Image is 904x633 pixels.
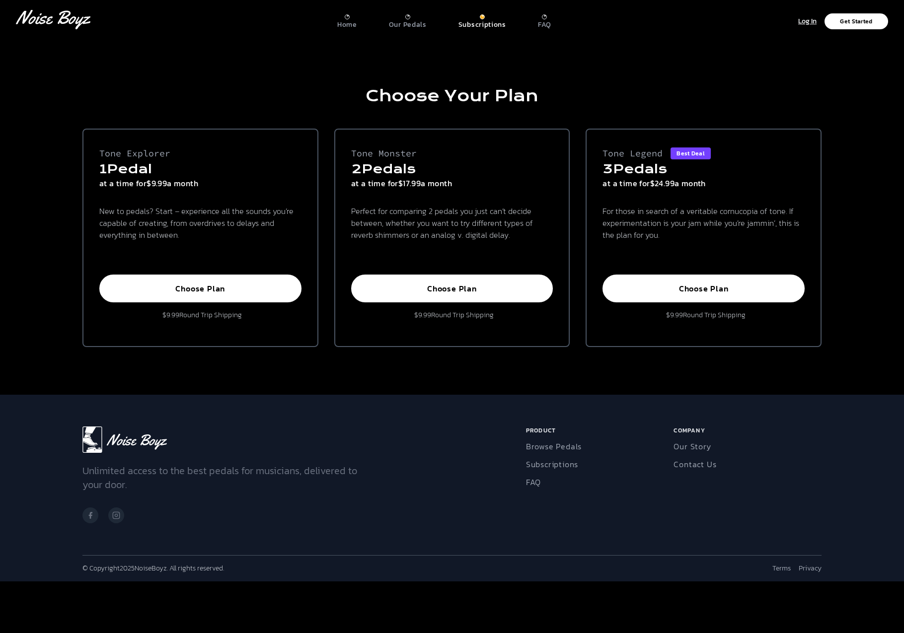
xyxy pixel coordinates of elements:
p: FAQ [538,20,551,29]
a: Subscriptions [458,10,506,29]
h6: Product [526,426,670,438]
p: Choose Plan [362,283,542,293]
button: Choose Plan [99,275,301,302]
h3: 3 Pedal s [603,161,805,177]
p: For those in search of a veritable cornucopia of tone. If experimentation is your jam while you’r... [603,205,805,241]
h3: 2 Pedal s [351,161,553,177]
p: Get Started [840,18,872,24]
button: Choose Plan [603,275,805,302]
a: FAQ [538,10,551,29]
p: at a time for $24.99 a month [603,177,805,189]
p: Tone Legend [603,144,663,162]
p: at a time for $17.99 a month [351,177,553,189]
button: Get Started [825,13,888,29]
h3: 1 Pedal [99,161,301,177]
a: Contact Us [674,458,716,470]
p: Unlimited access to the best pedals for musicians, delivered to your door. [82,464,378,492]
a: Terms [772,563,791,573]
p: © Copyright 2025 NoiseBoyz. All rights reserved. [82,563,452,573]
p: Log In [798,16,817,27]
a: Browse Pedals [526,440,582,452]
p: Subscriptions [458,20,506,29]
p: Tone Explorer [99,144,170,162]
p: Home [337,20,357,29]
p: Our Pedals [389,20,427,29]
button: Choose Plan [351,275,553,302]
p: Best Deal [677,150,705,156]
p: at a time for $9.99 a month [99,177,301,189]
a: Privacy [799,563,822,573]
a: Home [337,10,357,29]
a: FAQ [526,476,541,488]
p: Tone Monster [351,144,417,162]
p: $ 9.99 Round Trip Shipping [410,310,494,320]
p: New to pedals? Start – experience all the sounds you’re capable of creating, from overdrives to d... [99,205,301,241]
p: Choose Plan [613,283,794,293]
h6: Company [674,426,818,438]
p: Perfect for comparing 2 pedals you just can’t decide between, whether you want to try different t... [351,205,553,241]
p: $ 9.99 Round Trip Shipping [158,310,242,320]
a: Our Pedals [389,10,427,29]
p: $ 9.99 Round Trip Shipping [662,310,746,320]
h1: Choose Your Plan [82,87,822,105]
a: Subscriptions [526,458,578,470]
a: Our Story [674,440,711,452]
p: Choose Plan [110,283,291,293]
